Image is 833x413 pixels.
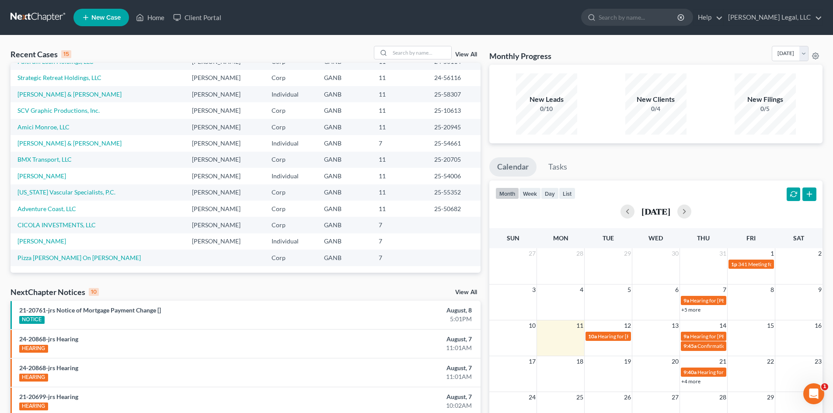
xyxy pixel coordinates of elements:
[683,297,689,304] span: 9a
[528,320,537,331] span: 10
[17,90,122,98] a: [PERSON_NAME] & [PERSON_NAME]
[735,104,796,113] div: 0/5
[10,49,71,59] div: Recent Cases
[674,285,680,295] span: 6
[19,306,161,314] a: 21-20761-jrs Notice of Mortgage Payment Change []
[427,135,481,151] td: 25-54661
[579,285,584,295] span: 4
[746,234,756,242] span: Fri
[817,285,823,295] span: 9
[623,320,632,331] span: 12
[625,104,687,113] div: 0/4
[17,254,141,261] a: Pizza [PERSON_NAME] On [PERSON_NAME]
[694,10,723,25] a: Help
[722,285,727,295] span: 7
[265,184,317,201] td: Corp
[575,392,584,403] span: 25
[427,119,481,135] td: 25-20945
[265,201,317,217] td: Corp
[372,119,427,135] td: 11
[327,372,472,381] div: 11:01AM
[427,70,481,86] td: 24-56116
[690,333,800,340] span: Hearing for [PERSON_NAME] [PERSON_NAME]
[671,392,680,403] span: 27
[766,392,775,403] span: 29
[372,152,427,168] td: 11
[683,369,697,375] span: 9:40a
[185,119,265,135] td: [PERSON_NAME]
[19,393,78,400] a: 21-20699-jrs Hearing
[265,168,317,184] td: Individual
[91,14,121,21] span: New Case
[683,343,697,349] span: 9:45a
[17,172,66,180] a: [PERSON_NAME]
[265,70,317,86] td: Corp
[132,10,169,25] a: Home
[317,135,372,151] td: GANB
[372,201,427,217] td: 11
[317,152,372,168] td: GANB
[265,102,317,118] td: Corp
[265,135,317,151] td: Individual
[455,289,477,295] a: View All
[17,237,66,245] a: [PERSON_NAME]
[648,234,663,242] span: Wed
[766,320,775,331] span: 15
[317,184,372,201] td: GANB
[690,297,800,304] span: Hearing for [PERSON_NAME] [PERSON_NAME]
[821,383,828,390] span: 1
[683,333,689,340] span: 9a
[427,86,481,102] td: 25-58307
[814,356,823,367] span: 23
[372,135,427,151] td: 7
[185,102,265,118] td: [PERSON_NAME]
[185,201,265,217] td: [PERSON_NAME]
[372,86,427,102] td: 11
[427,152,481,168] td: 25-20705
[317,86,372,102] td: GANB
[372,184,427,201] td: 11
[372,250,427,266] td: 7
[814,320,823,331] span: 16
[553,234,568,242] span: Mon
[489,51,551,61] h3: Monthly Progress
[793,234,804,242] span: Sat
[265,119,317,135] td: Corp
[528,248,537,259] span: 27
[718,392,727,403] span: 28
[817,248,823,259] span: 2
[327,306,472,315] div: August, 8
[185,233,265,250] td: [PERSON_NAME]
[455,52,477,58] a: View All
[724,10,822,25] a: [PERSON_NAME] Legal, LLC
[17,123,70,131] a: Amici Monroe, LLC
[623,392,632,403] span: 26
[519,187,541,199] button: week
[575,356,584,367] span: 18
[598,333,708,340] span: Hearing for [PERSON_NAME] [PERSON_NAME]
[327,315,472,323] div: 5:01PM
[770,285,775,295] span: 8
[169,10,226,25] a: Client Portal
[327,364,472,372] div: August, 7
[697,369,766,375] span: Hearing for [PERSON_NAME]
[19,335,78,343] a: 24-20868-jrs Hearing
[603,234,614,242] span: Tue
[19,403,48,410] div: HEARING
[317,201,372,217] td: GANB
[697,234,710,242] span: Thu
[540,157,575,177] a: Tasks
[61,50,71,58] div: 15
[770,248,775,259] span: 1
[10,287,99,297] div: NextChapter Notices
[516,94,577,104] div: New Leads
[185,86,265,102] td: [PERSON_NAME]
[327,344,472,352] div: 11:01AM
[735,94,796,104] div: New Filings
[427,201,481,217] td: 25-50682
[528,392,537,403] span: 24
[265,233,317,250] td: Individual
[731,261,737,267] span: 1p
[317,233,372,250] td: GANB
[528,356,537,367] span: 17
